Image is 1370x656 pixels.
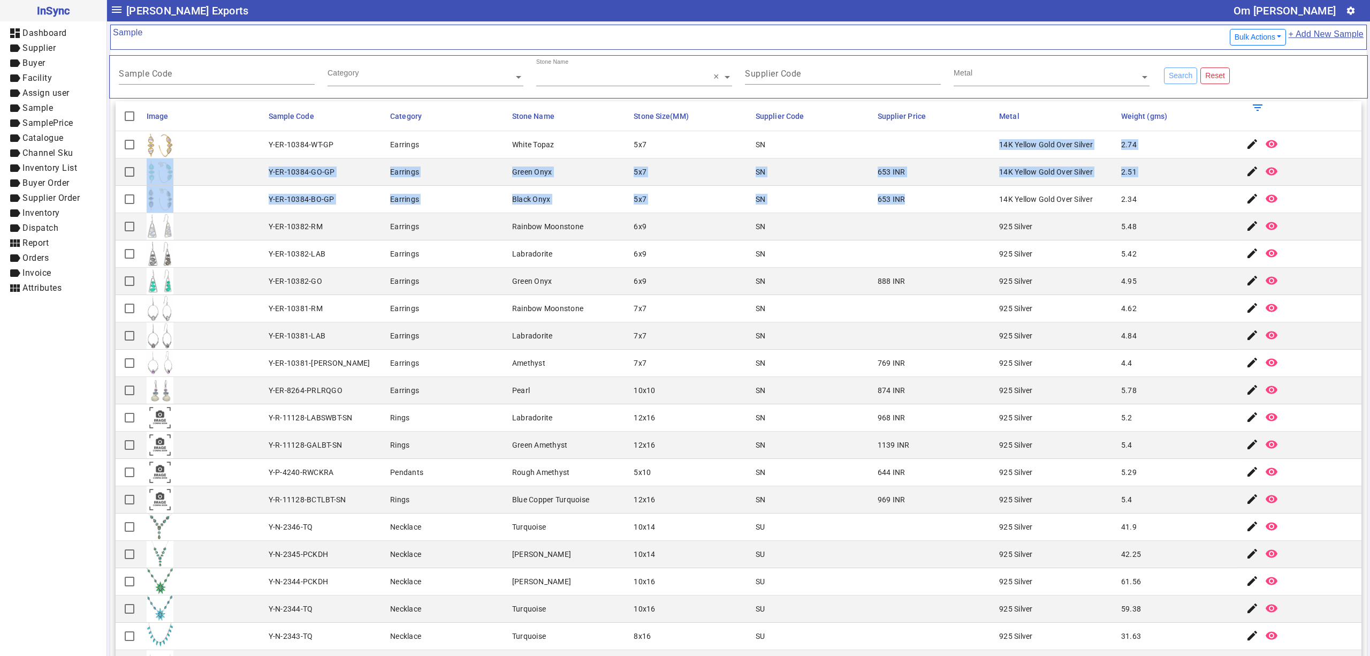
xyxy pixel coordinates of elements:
[512,412,553,423] div: Labradorite
[1265,520,1278,533] mat-icon: remove_red_eye
[1265,165,1278,178] mat-icon: remove_red_eye
[756,467,766,478] div: SN
[634,167,646,177] div: 5x7
[512,385,530,396] div: Pearl
[999,194,1093,205] div: 14K Yellow Gold Over Silver
[999,604,1033,614] div: 925 Silver
[1246,438,1259,451] mat-icon: edit
[512,303,583,314] div: Rainbow Moonstone
[390,412,409,423] div: Rings
[634,194,646,205] div: 5x7
[1121,194,1137,205] div: 2.34
[1246,220,1259,232] mat-icon: edit
[512,167,552,177] div: Green Onyx
[1121,139,1137,150] div: 2.74
[328,67,359,78] div: Category
[1121,631,1141,642] div: 31.63
[1121,276,1137,286] div: 4.95
[634,248,646,259] div: 6x9
[1265,438,1278,451] mat-icon: remove_red_eye
[1246,192,1259,205] mat-icon: edit
[756,604,765,614] div: SU
[1121,549,1141,560] div: 42.25
[512,440,568,450] div: Green Amethyst
[390,440,409,450] div: Rings
[1265,329,1278,342] mat-icon: remove_red_eye
[512,139,554,150] div: White Topaz
[756,276,766,286] div: SN
[147,432,173,458] img: comingsoon.png
[512,604,546,614] div: Turquoise
[756,549,765,560] div: SU
[9,27,21,40] mat-icon: dashboard
[147,186,173,213] img: 5c2b211f-6f96-4fe0-8543-6927345fe3c3
[1121,303,1137,314] div: 4.62
[1121,112,1167,120] span: Weight (gms)
[390,576,421,587] div: Necklace
[756,494,766,505] div: SN
[390,248,419,259] div: Earrings
[9,147,21,160] mat-icon: label
[1246,520,1259,533] mat-icon: edit
[9,132,21,145] mat-icon: label
[878,194,905,205] div: 653 INR
[22,268,51,278] span: Invoice
[634,604,655,614] div: 10x16
[1121,358,1132,368] div: 4.4
[269,167,335,177] div: Y-ER-10384-GO-GP
[999,494,1033,505] div: 925 Silver
[1265,301,1278,314] mat-icon: remove_red_eye
[22,223,58,233] span: Dispatch
[269,248,326,259] div: Y-ER-10382-LAB
[1265,192,1278,205] mat-icon: remove_red_eye
[878,494,905,505] div: 969 INR
[9,177,21,190] mat-icon: label
[147,459,173,486] img: comingsoon.png
[22,148,73,158] span: Channel Sku
[1246,356,1259,369] mat-icon: edit
[1121,467,1137,478] div: 5.29
[1265,411,1278,424] mat-icon: remove_red_eye
[634,303,646,314] div: 7x7
[1265,493,1278,506] mat-icon: remove_red_eye
[9,162,21,175] mat-icon: label
[634,112,688,120] span: Stone Size(MM)
[9,42,21,55] mat-icon: label
[999,112,1019,120] span: Metal
[999,139,1093,150] div: 14K Yellow Gold Over Silver
[634,576,655,587] div: 10x16
[269,221,323,232] div: Y-ER-10382-RM
[269,631,313,642] div: Y-N-2343-TQ
[634,385,655,396] div: 10x10
[512,221,583,232] div: Rainbow Moonstone
[147,112,169,120] span: Image
[147,514,173,540] img: 36df5c23-c239-4fd5-973b-639d091fe286
[147,486,173,513] img: comingsoon.png
[954,67,972,78] div: Metal
[999,385,1033,396] div: 925 Silver
[1121,248,1137,259] div: 5.42
[147,568,173,595] img: c4adb8e5-6a7c-4f45-91f3-bd82e4bdf606
[999,467,1033,478] div: 925 Silver
[22,43,56,53] span: Supplier
[269,549,329,560] div: Y-N-2345-PCKDH
[22,238,49,248] span: Report
[390,112,422,120] span: Category
[1265,247,1278,260] mat-icon: remove_red_eye
[1346,6,1356,16] mat-icon: settings
[512,522,546,532] div: Turquoise
[878,385,905,396] div: 874 INR
[1265,220,1278,232] mat-icon: remove_red_eye
[147,623,173,650] img: 09d9a210-98e3-4a16-895b-f9517c9dc4a7
[756,576,765,587] div: SU
[22,208,60,218] span: Inventory
[512,248,553,259] div: Labradorite
[1121,330,1137,341] div: 4.84
[1265,383,1278,396] mat-icon: remove_red_eye
[999,631,1033,642] div: 925 Silver
[126,2,248,19] span: [PERSON_NAME] Exports
[110,25,1367,50] mat-card-header: Sample
[269,576,329,587] div: Y-N-2344-PCKDH
[22,118,73,128] span: SamplePrice
[9,192,21,205] mat-icon: label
